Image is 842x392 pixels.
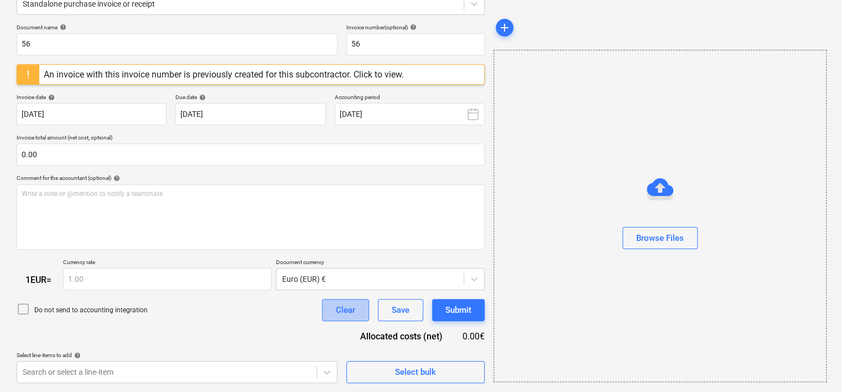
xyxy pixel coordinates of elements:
span: help [408,24,417,30]
iframe: Chat Widget [787,339,842,392]
div: An invoice with this invoice number is previously created for this subcontractor. Click to view. [44,69,404,80]
div: Select bulk [395,365,436,379]
input: Document name [17,33,337,55]
span: help [111,175,120,182]
span: help [58,24,66,30]
div: Select line-items to add [17,352,337,359]
span: help [197,94,206,101]
span: add [498,21,511,34]
span: help [72,352,81,359]
div: 1 EUR = [17,275,63,285]
button: Clear [322,299,369,321]
div: Submit [445,303,471,317]
div: Allocated costs (net) [341,330,460,343]
span: help [46,94,55,101]
input: Due date not specified [175,103,325,125]
p: Document currency [276,259,485,268]
div: 0.00€ [460,330,485,343]
div: Save [392,303,409,317]
p: Do not send to accounting integration [34,306,148,315]
div: Browse Files [493,50,827,382]
p: Invoice total amount (net cost, optional) [17,134,485,143]
p: Accounting period [335,94,485,103]
button: [DATE] [335,103,485,125]
div: Comment for the accountant (optional) [17,174,485,182]
input: Invoice number [346,33,485,55]
button: Save [378,299,423,321]
div: Document name [17,24,337,31]
p: Currency rate [63,259,272,268]
div: Due date [175,94,325,101]
input: Invoice total amount (net cost, optional) [17,143,485,166]
button: Submit [432,299,485,321]
div: Browse Files [636,231,684,245]
input: Invoice date not specified [17,103,167,125]
div: Invoice date [17,94,167,101]
div: Invoice number (optional) [346,24,485,31]
div: Clear [336,303,355,317]
button: Select bulk [346,361,485,383]
button: Browse Files [622,227,698,249]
